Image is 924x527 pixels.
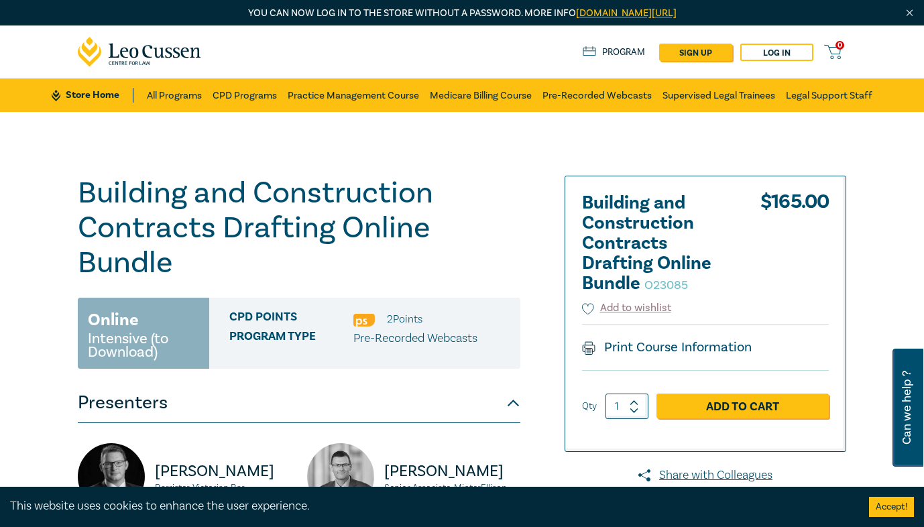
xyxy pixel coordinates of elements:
[78,6,846,21] p: You can now log in to the store without a password. More info
[52,88,133,103] a: Store Home
[213,78,277,112] a: CPD Programs
[384,483,520,493] small: Senior Associate, MinterEllison
[155,461,291,482] p: [PERSON_NAME]
[740,44,813,61] a: Log in
[78,443,145,510] img: https://s3.ap-southeast-2.amazonaws.com/leo-cussen-store-production-content/Contacts/Harry%20Forr...
[582,193,730,294] h2: Building and Construction Contracts Drafting Online Bundle
[576,7,677,19] a: [DOMAIN_NAME][URL]
[288,78,419,112] a: Practice Management Course
[353,314,375,327] img: Professional Skills
[542,78,652,112] a: Pre-Recorded Webcasts
[387,310,422,328] li: 2 Point s
[786,78,872,112] a: Legal Support Staff
[353,330,477,347] p: Pre-Recorded Webcasts
[904,7,915,19] img: Close
[582,300,671,316] button: Add to wishlist
[384,461,520,482] p: [PERSON_NAME]
[88,332,199,359] small: Intensive (to Download)
[835,41,844,50] span: 0
[155,483,291,493] small: Barrister, Victorian Bar
[229,330,353,347] span: Program type
[583,45,645,60] a: Program
[662,78,775,112] a: Supervised Legal Trainees
[430,78,532,112] a: Medicare Billing Course
[88,308,139,332] h3: Online
[78,383,520,423] button: Presenters
[656,394,829,419] a: Add to Cart
[582,399,597,414] label: Qty
[644,278,688,293] small: O23085
[307,443,374,510] img: https://s3.ap-southeast-2.amazonaws.com/leo-cussen-store-production-content/Contacts/Tom%20Kearne...
[901,357,913,459] span: Can we help ?
[659,44,732,61] a: sign up
[78,176,520,280] h1: Building and Construction Contracts Drafting Online Bundle
[869,497,914,517] button: Accept cookies
[605,394,648,419] input: 1
[229,310,353,328] span: CPD Points
[147,78,202,112] a: All Programs
[565,467,846,484] a: Share with Colleagues
[10,497,849,515] div: This website uses cookies to enhance the user experience.
[760,193,829,300] div: $ 165.00
[582,339,752,356] a: Print Course Information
